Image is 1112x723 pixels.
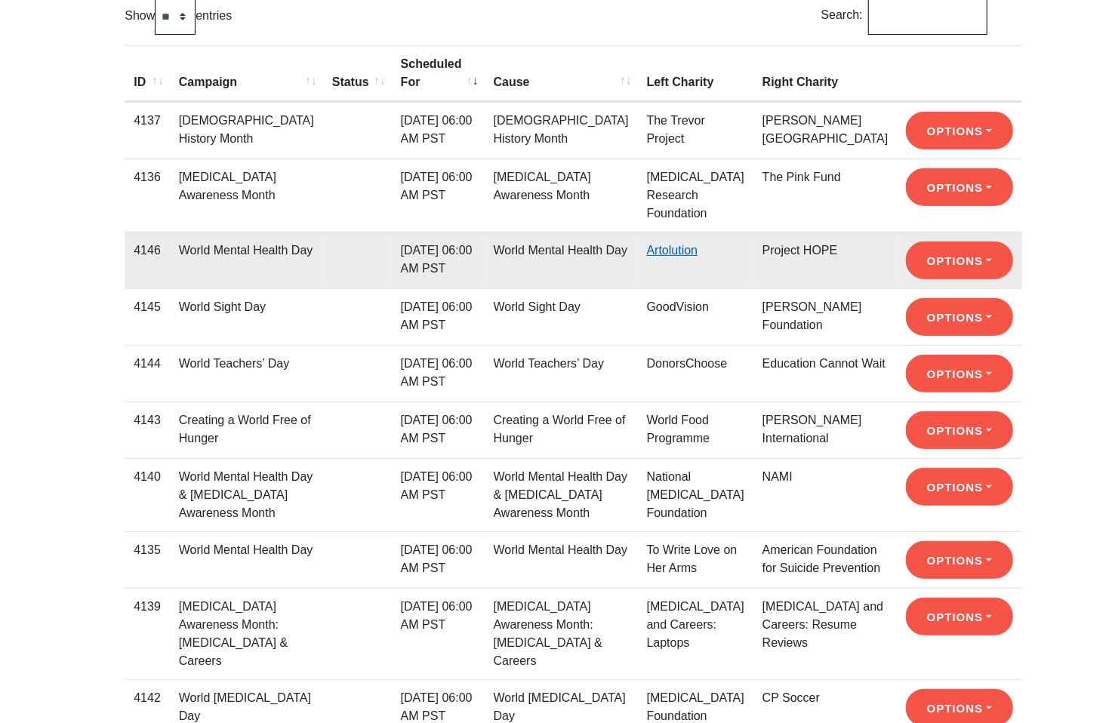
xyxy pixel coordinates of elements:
[170,232,323,288] td: World Mental Health Day
[485,288,638,345] td: World Sight Day
[125,288,170,345] td: 4145
[392,458,485,531] td: [DATE] 06:00 AM PST
[762,357,886,370] a: Education Cannot Wait
[392,401,485,458] td: [DATE] 06:00 AM PST
[906,598,1012,635] button: Options
[125,588,170,679] td: 4139
[762,244,838,257] a: Project HOPE
[170,158,323,232] td: [MEDICAL_DATA] Awareness Month
[647,357,728,370] a: DonorsChoose
[762,171,841,183] a: The Pink Fund
[485,158,638,232] td: [MEDICAL_DATA] Awareness Month
[485,531,638,588] td: World Mental Health Day
[170,588,323,679] td: [MEDICAL_DATA] Awareness Month: [MEDICAL_DATA] & Careers
[170,288,323,345] td: World Sight Day
[125,102,170,158] td: 4137
[323,45,392,102] th: Status: activate to sort column ascending
[392,45,485,102] th: Scheduled For: activate to sort column ascending
[125,158,170,232] td: 4136
[170,401,323,458] td: Creating a World Free of Hunger
[170,531,323,588] td: World Mental Health Day
[647,114,705,145] a: The Trevor Project
[485,45,638,102] th: Cause: activate to sort column ascending
[170,345,323,401] td: World Teachers’ Day
[125,45,170,102] th: ID: activate to sort column ascending
[485,458,638,531] td: World Mental Health Day & [MEDICAL_DATA] Awareness Month
[485,401,638,458] td: Creating a World Free of Hunger
[762,114,889,145] a: [PERSON_NAME][GEOGRAPHIC_DATA]
[125,232,170,288] td: 4146
[762,300,862,331] a: [PERSON_NAME] Foundation
[647,600,744,649] a: [MEDICAL_DATA] and Careers: Laptops
[906,168,1012,206] button: Options
[170,102,323,158] td: [DEMOGRAPHIC_DATA] History Month
[485,588,638,679] td: [MEDICAL_DATA] Awareness Month: [MEDICAL_DATA] & Careers
[647,470,744,519] a: National [MEDICAL_DATA] Foundation
[485,232,638,288] td: World Mental Health Day
[485,102,638,158] td: [DEMOGRAPHIC_DATA] History Month
[753,45,898,102] th: Right Charity
[647,543,738,574] a: To Write Love on Her Arms
[906,355,1012,392] button: Options
[762,414,862,445] a: [PERSON_NAME] International
[906,242,1012,279] button: Options
[125,401,170,458] td: 4143
[392,531,485,588] td: [DATE] 06:00 AM PST
[125,458,170,531] td: 4140
[392,588,485,679] td: [DATE] 06:00 AM PST
[392,158,485,232] td: [DATE] 06:00 AM PST
[762,600,883,649] a: [MEDICAL_DATA] and Careers: Resume Reviews
[647,414,710,445] a: World Food Programme
[906,411,1012,449] button: Options
[762,691,820,704] a: CP Soccer
[392,288,485,345] td: [DATE] 06:00 AM PST
[906,112,1012,149] button: Options
[906,541,1012,579] button: Options
[647,171,744,220] a: [MEDICAL_DATA] Research Foundation
[125,345,170,401] td: 4144
[647,300,709,313] a: GoodVision
[392,345,485,401] td: [DATE] 06:00 AM PST
[392,232,485,288] td: [DATE] 06:00 AM PST
[638,45,753,102] th: Left Charity
[170,45,323,102] th: Campaign: activate to sort column ascending
[647,244,698,257] a: Artolution
[485,345,638,401] td: World Teachers’ Day
[170,458,323,531] td: World Mental Health Day & [MEDICAL_DATA] Awareness Month
[762,543,881,574] a: American Foundation for Suicide Prevention
[392,102,485,158] td: [DATE] 06:00 AM PST
[762,470,793,483] a: NAMI
[647,691,744,722] a: [MEDICAL_DATA] Foundation
[125,531,170,588] td: 4135
[906,298,1012,336] button: Options
[906,468,1012,506] button: Options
